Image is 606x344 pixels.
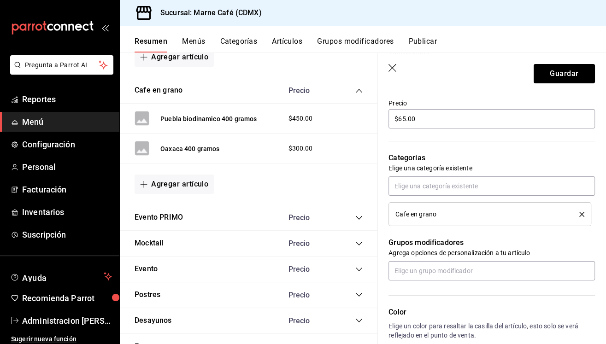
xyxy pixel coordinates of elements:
button: Resumen [135,37,167,52]
span: Ayuda [22,271,100,282]
button: Desayunos [135,315,172,326]
p: Color [388,307,595,318]
span: Personal [22,161,112,173]
button: Agregar artículo [135,175,214,194]
input: Elige una categoría existente [388,176,595,196]
button: Grupos modificadores [317,37,394,52]
span: Recomienda Parrot [22,292,112,304]
button: Guardar [534,64,595,83]
button: Postres [135,290,160,300]
button: Artículos [272,37,302,52]
input: $0.00 [388,109,595,128]
span: Suscripción [22,228,112,241]
span: Reportes [22,93,112,105]
button: collapse-category-row [355,317,363,324]
button: Evento [135,264,158,274]
button: collapse-category-row [355,266,363,273]
a: Pregunta a Parrot AI [6,67,113,76]
button: Publicar [408,37,437,52]
button: collapse-category-row [355,291,363,298]
button: Oaxaca 400 gramos [160,144,220,153]
button: Agregar artículo [135,47,214,67]
span: Cafe en grano [395,211,436,217]
div: Precio [279,265,338,274]
p: Grupos modificadores [388,237,595,248]
button: Evento PRIMO [135,212,183,223]
button: collapse-category-row [355,240,363,247]
span: Configuración [22,138,112,151]
div: Precio [279,86,338,95]
span: Menú [22,116,112,128]
div: Precio [279,213,338,222]
button: Mocktail [135,238,163,249]
button: Pregunta a Parrot AI [10,55,113,75]
label: Precio [388,100,595,106]
button: collapse-category-row [355,87,363,94]
span: Inventarios [22,206,112,218]
h3: Sucursal: Marne Café (CDMX) [153,7,262,18]
button: Menús [182,37,205,52]
div: Precio [279,291,338,299]
span: Pregunta a Parrot AI [25,60,99,70]
input: Elige un grupo modificador [388,261,595,280]
span: Sugerir nueva función [11,334,112,344]
div: Precio [279,316,338,325]
button: Cafe en grano [135,85,182,96]
button: open_drawer_menu [101,24,109,31]
button: delete [573,212,584,217]
span: $300.00 [288,144,312,153]
p: Agrega opciones de personalización a tu artículo [388,248,595,257]
span: Facturación [22,183,112,196]
button: Categorías [220,37,258,52]
span: Administracion [PERSON_NAME][GEOGRAPHIC_DATA] [22,315,112,327]
p: Elige una categoría existente [388,163,595,173]
span: $450.00 [288,114,312,123]
button: collapse-category-row [355,214,363,222]
div: Precio [279,239,338,248]
button: Puebla biodinamico 400 gramos [160,114,257,123]
p: Elige un color para resaltar la casilla del artículo, esto solo se verá reflejado en el punto de ... [388,321,595,340]
p: Categorías [388,152,595,163]
div: navigation tabs [135,37,606,52]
